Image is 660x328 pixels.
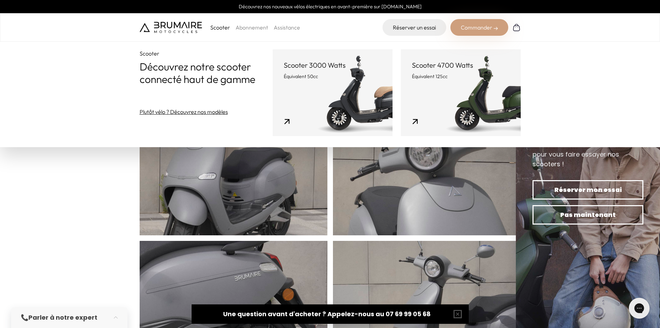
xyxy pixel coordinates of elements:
[140,60,273,85] p: Découvrez notre scooter connecté haut de gamme
[273,49,393,136] a: Scooter 3000 Watts Équivalent 50cc
[28,40,34,46] img: tab_domain_overview_orange.svg
[494,26,498,31] img: right-arrow-2.png
[36,41,53,45] div: Domaine
[412,60,510,70] p: Scooter 4700 Watts
[382,19,446,36] a: Réserver un essai
[236,24,268,31] a: Abonnement
[450,19,508,36] div: Commander
[140,108,228,116] a: Plutôt vélo ? Découvrez nos modèles
[86,41,106,45] div: Mots-clés
[140,22,202,33] img: Brumaire Motocycles
[18,18,78,24] div: Domaine: [DOMAIN_NAME]
[333,65,521,274] img: gris-3.jpeg
[210,23,230,32] p: Scooter
[274,24,300,31] a: Assistance
[401,49,521,136] a: Scooter 4700 Watts Équivalent 125cc
[140,49,273,58] p: Scooter
[140,65,327,274] img: gris-1.jpeg
[412,73,510,80] p: Équivalent 125cc
[284,73,381,80] p: Équivalent 50cc
[11,11,17,17] img: logo_orange.svg
[11,18,17,24] img: website_grey.svg
[79,40,84,46] img: tab_keywords_by_traffic_grey.svg
[284,60,381,70] p: Scooter 3000 Watts
[512,23,521,32] img: Panier
[625,295,653,321] iframe: Gorgias live chat messenger
[19,11,34,17] div: v 4.0.25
